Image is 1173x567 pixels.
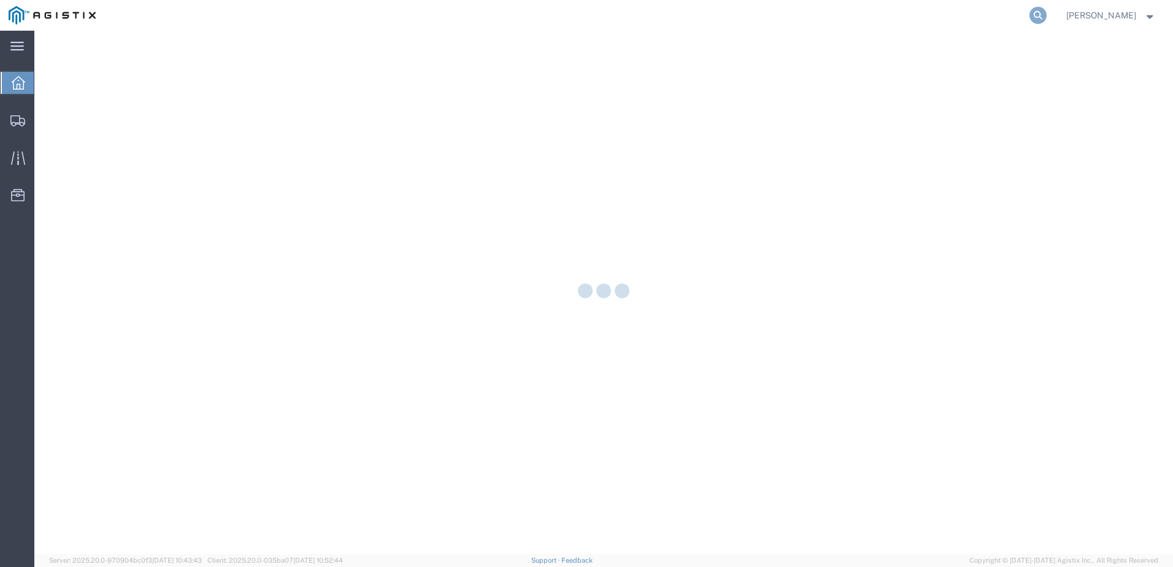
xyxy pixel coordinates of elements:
img: logo [9,6,96,25]
span: [DATE] 10:43:43 [152,557,202,564]
span: Copyright © [DATE]-[DATE] Agistix Inc., All Rights Reserved [969,555,1158,566]
span: [DATE] 10:52:44 [293,557,343,564]
span: Deni Smith [1066,9,1136,22]
button: [PERSON_NAME] [1066,8,1156,23]
a: Feedback [561,557,593,564]
a: Support [531,557,562,564]
span: Server: 2025.20.0-970904bc0f3 [49,557,202,564]
span: Client: 2025.20.0-035ba07 [207,557,343,564]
